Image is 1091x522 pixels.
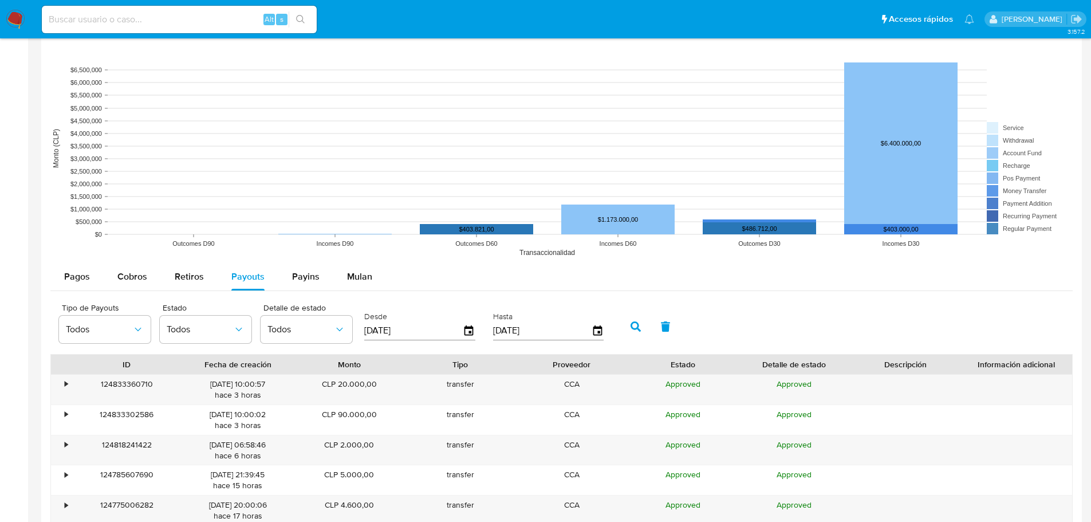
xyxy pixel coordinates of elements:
span: 3.157.2 [1068,27,1085,36]
a: Salir [1070,13,1082,25]
span: Accesos rápidos [889,13,953,25]
button: search-icon [289,11,312,28]
a: Notificaciones [964,14,974,24]
span: Alt [265,14,274,25]
input: Buscar usuario o caso... [42,12,317,27]
span: s [280,14,283,25]
p: nicolas.tyrkiel@mercadolibre.com [1002,14,1066,25]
